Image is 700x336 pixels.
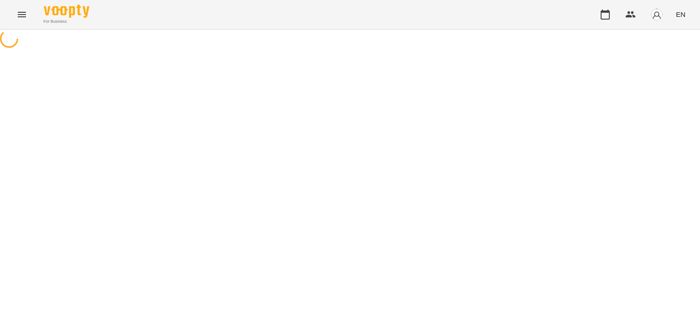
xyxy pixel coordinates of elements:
span: EN [676,10,685,19]
button: Menu [11,4,33,25]
span: For Business [44,19,89,25]
button: EN [672,6,689,23]
img: Voopty Logo [44,5,89,18]
img: avatar_s.png [650,8,663,21]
